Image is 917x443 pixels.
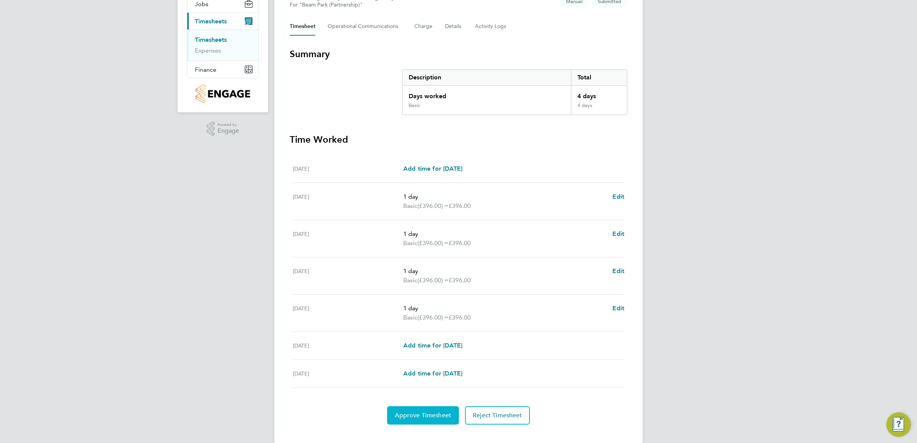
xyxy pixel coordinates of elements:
[402,70,571,85] div: Description
[290,133,627,146] h3: Time Worked
[403,313,417,322] span: Basic
[402,69,627,115] div: Summary
[473,412,522,419] span: Reject Timesheet
[449,202,471,209] span: £396.00
[612,192,624,201] a: Edit
[395,412,451,419] span: Approve Timesheet
[218,128,239,134] span: Engage
[465,406,530,425] button: Reject Timesheet
[612,193,624,200] span: Edit
[402,86,571,102] div: Days worked
[417,239,449,247] span: (£396.00) =
[218,122,239,128] span: Powered by
[403,239,417,248] span: Basic
[187,61,259,78] button: Finance
[187,84,259,103] a: Go to home page
[612,267,624,275] span: Edit
[417,277,449,284] span: (£396.00) =
[403,267,606,276] p: 1 day
[612,229,624,239] a: Edit
[328,17,402,36] button: Operational Communications
[612,267,624,276] a: Edit
[417,202,449,209] span: (£396.00) =
[886,412,911,437] button: Engage Resource Center
[445,17,463,36] button: Details
[403,341,462,350] a: Add time for [DATE]
[187,30,259,61] div: Timesheets
[293,164,403,173] div: [DATE]
[571,86,627,102] div: 4 days
[196,84,250,103] img: countryside-properties-logo-retina.png
[195,0,208,8] span: Jobs
[387,406,459,425] button: Approve Timesheet
[293,369,403,378] div: [DATE]
[403,342,462,349] span: Add time for [DATE]
[409,102,420,109] div: Basic
[290,48,627,60] h3: Summary
[195,66,216,73] span: Finance
[612,304,624,313] a: Edit
[475,17,507,36] button: Activity Logs
[195,18,227,25] span: Timesheets
[187,13,259,30] button: Timesheets
[403,276,417,285] span: Basic
[403,164,462,173] a: Add time for [DATE]
[207,122,239,136] a: Powered byEngage
[403,201,417,211] span: Basic
[293,341,403,350] div: [DATE]
[403,370,462,377] span: Add time for [DATE]
[290,2,416,8] div: For "Beam Park (Partnership)"
[293,304,403,322] div: [DATE]
[403,369,462,378] a: Add time for [DATE]
[290,48,627,425] section: Timesheet
[293,267,403,285] div: [DATE]
[449,239,471,247] span: £396.00
[403,229,606,239] p: 1 day
[195,36,227,43] a: Timesheets
[449,277,471,284] span: £396.00
[403,165,462,172] span: Add time for [DATE]
[293,229,403,248] div: [DATE]
[290,17,315,36] button: Timesheet
[414,17,433,36] button: Charge
[571,70,627,85] div: Total
[571,102,627,115] div: 4 days
[195,47,221,54] a: Expenses
[612,305,624,312] span: Edit
[403,192,606,201] p: 1 day
[293,192,403,211] div: [DATE]
[403,304,606,313] p: 1 day
[612,230,624,237] span: Edit
[449,314,471,321] span: £396.00
[417,314,449,321] span: (£396.00) =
